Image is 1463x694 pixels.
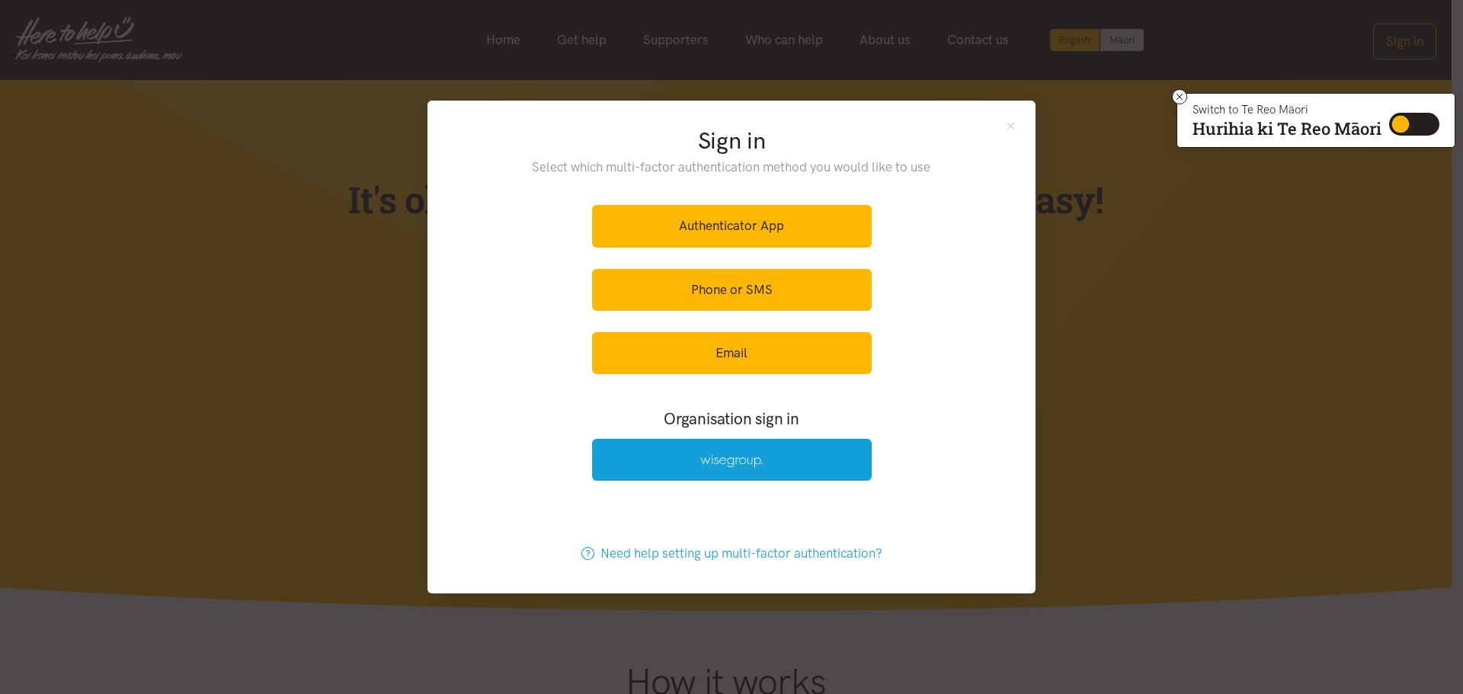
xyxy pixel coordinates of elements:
p: Switch to Te Reo Māori [1192,105,1381,114]
p: Select which multi-factor authentication method you would like to use [501,157,962,177]
p: Hurihia ki Te Reo Māori [1192,122,1381,136]
a: Need help setting up multi-factor authentication? [565,532,898,574]
a: Authenticator App [592,205,872,247]
h3: Organisation sign in [550,408,913,430]
a: Phone or SMS [592,269,872,311]
img: Wise Group [700,455,763,468]
h2: Sign in [501,125,962,157]
button: Close [1004,119,1017,132]
a: Email [592,332,872,374]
